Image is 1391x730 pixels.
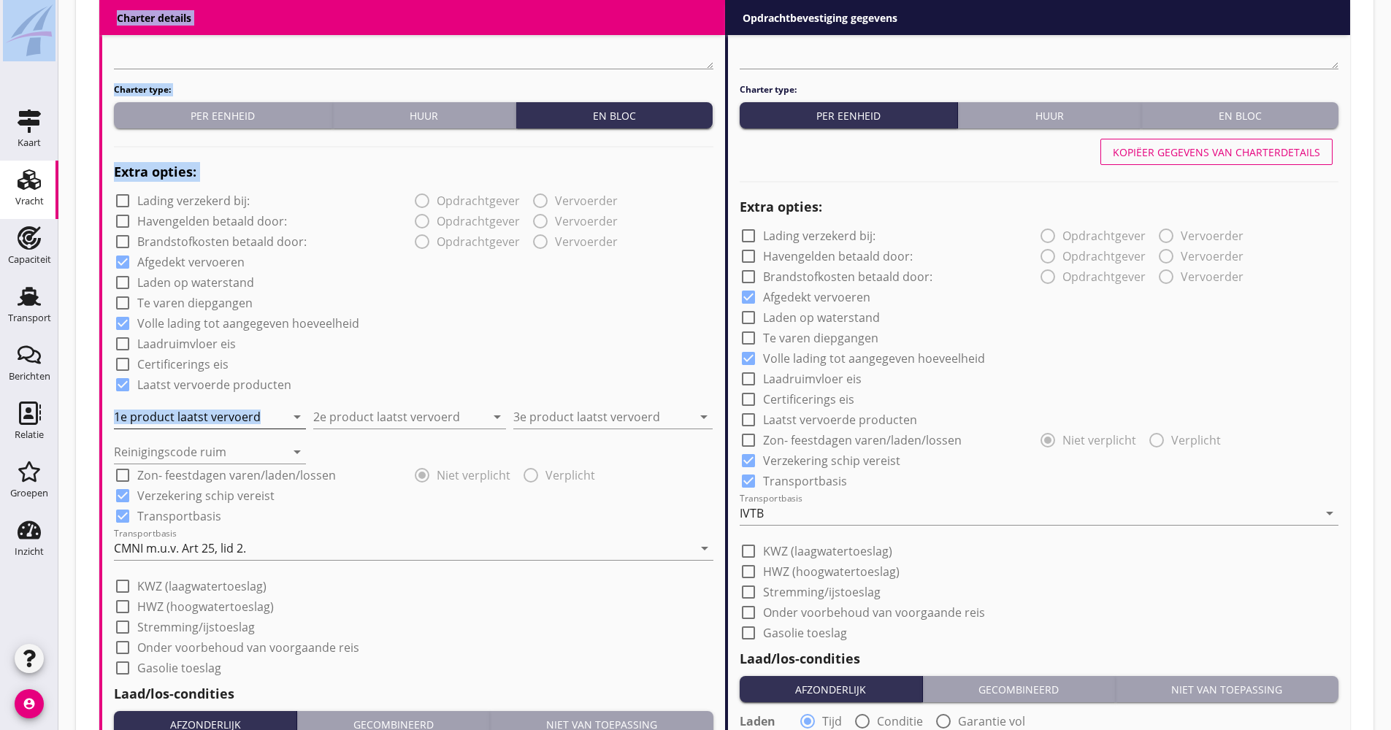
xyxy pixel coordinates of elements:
[137,193,250,208] label: Lading verzekerd bij:
[763,453,900,468] label: Verzekering schip vereist
[137,468,336,483] label: Zon- feestdagen varen/laden/lossen
[763,605,985,620] label: Onder voorbehoud van voorgaande reis
[333,102,516,128] button: Huur
[513,405,692,429] input: 3e product laatst vervoerd
[137,255,245,269] label: Afgedekt vervoeren
[114,542,246,555] div: CMNI m.u.v. Art 25, lid 2.
[137,357,229,372] label: Certificerings eis
[9,372,50,381] div: Berichten
[114,83,713,96] h4: Charter type:
[763,544,892,558] label: KWZ (laagwatertoeslag)
[740,83,1339,96] h4: Charter type:
[740,507,764,520] div: IVTB
[763,626,847,640] label: Gasolie toeslag
[740,649,1339,669] h2: Laad/los-condities
[763,392,854,407] label: Certificerings eis
[516,102,713,128] button: En bloc
[137,620,255,634] label: Stremming/ijstoeslag
[8,313,51,323] div: Transport
[763,474,847,488] label: Transportbasis
[8,255,51,264] div: Capaciteit
[763,351,985,366] label: Volle lading tot aangegeven hoeveelheid
[137,275,254,290] label: Laden op waterstand
[763,564,900,579] label: HWZ (hoogwatertoeslag)
[763,290,870,304] label: Afgedekt vervoeren
[15,196,44,206] div: Vracht
[137,377,291,392] label: Laatst vervoerde producten
[137,488,275,503] label: Verzekering schip vereist
[15,547,44,556] div: Inzicht
[763,331,878,345] label: Te varen diepgangen
[137,234,307,249] label: Brandstofkosten betaald door:
[822,714,842,729] label: Tijd
[313,405,485,429] input: 2e product laatst vervoerd
[695,408,713,426] i: arrow_drop_down
[740,102,959,128] button: Per eenheid
[1100,139,1333,165] button: Kopiëer gegevens van charterdetails
[137,661,221,675] label: Gasolie toeslag
[137,579,267,593] label: KWZ (laagwatertoeslag)
[763,269,932,284] label: Brandstofkosten betaald door:
[1141,102,1338,128] button: En bloc
[114,162,713,182] h2: Extra opties:
[288,408,306,426] i: arrow_drop_down
[137,214,287,228] label: Havengelden betaald door:
[1113,145,1320,160] div: Kopiëer gegevens van charterdetails
[137,316,359,331] label: Volle lading tot aangegeven hoeveelheid
[746,682,916,697] div: Afzonderlijk
[18,138,41,147] div: Kaart
[288,443,306,461] i: arrow_drop_down
[877,714,923,729] label: Conditie
[763,310,880,325] label: Laden op waterstand
[740,714,775,729] strong: Laden
[958,102,1141,128] button: Huur
[120,108,326,123] div: Per eenheid
[1321,504,1338,522] i: arrow_drop_down
[740,197,1339,217] h2: Extra opties:
[15,689,44,718] i: account_circle
[137,296,253,310] label: Te varen diepgangen
[137,640,359,655] label: Onder voorbehoud van voorgaande reis
[137,599,274,614] label: HWZ (hoogwatertoeslag)
[114,405,286,429] input: 1e product laatst vervoerd
[137,509,221,523] label: Transportbasis
[522,108,708,123] div: En bloc
[740,676,923,702] button: Afzonderlijk
[929,682,1109,697] div: Gecombineerd
[15,430,44,439] div: Relatie
[763,249,913,264] label: Havengelden betaald door:
[114,102,333,128] button: Per eenheid
[763,585,881,599] label: Stremming/ijstoeslag
[114,684,713,704] h2: Laad/los-condities
[763,412,917,427] label: Laatst vervoerde producten
[958,714,1025,729] label: Garantie vol
[137,337,236,351] label: Laadruimvloer eis
[488,408,506,426] i: arrow_drop_down
[114,440,286,464] input: Reinigingscode ruim
[339,108,510,123] div: Huur
[964,108,1135,123] div: Huur
[763,372,862,386] label: Laadruimvloer eis
[923,676,1116,702] button: Gecombineerd
[746,108,952,123] div: Per eenheid
[10,488,48,498] div: Groepen
[1116,676,1338,702] button: Niet van toepassing
[763,228,875,243] label: Lading verzekerd bij:
[696,539,713,557] i: arrow_drop_down
[1122,682,1333,697] div: Niet van toepassing
[3,4,55,58] img: logo-small.a267ee39.svg
[763,433,962,447] label: Zon- feestdagen varen/laden/lossen
[1147,108,1333,123] div: En bloc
